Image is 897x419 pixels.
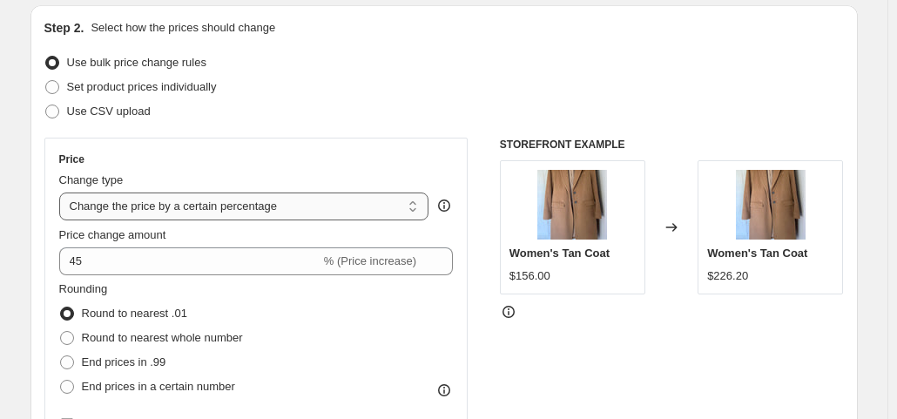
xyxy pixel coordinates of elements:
[82,307,187,320] span: Round to nearest .01
[59,152,84,166] h3: Price
[91,19,275,37] p: Select how the prices should change
[324,254,416,267] span: % (Price increase)
[537,170,607,240] img: P0_4_638dc236-b746-466f-8266-4be669d33ee7_80x.jpg
[44,19,84,37] h2: Step 2.
[82,331,243,344] span: Round to nearest whole number
[509,247,610,260] span: Women's Tan Coat
[59,173,124,186] span: Change type
[59,247,320,275] input: -15
[82,380,235,393] span: End prices in a certain number
[736,170,806,240] img: P0_4_638dc236-b746-466f-8266-4be669d33ee7_80x.jpg
[59,282,108,295] span: Rounding
[509,267,550,285] div: $156.00
[59,228,166,241] span: Price change amount
[435,197,453,214] div: help
[500,138,844,152] h6: STOREFRONT EXAMPLE
[67,105,151,118] span: Use CSV upload
[707,247,807,260] span: Women's Tan Coat
[67,56,206,69] span: Use bulk price change rules
[82,355,166,368] span: End prices in .99
[707,267,748,285] div: $226.20
[67,80,217,93] span: Set product prices individually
